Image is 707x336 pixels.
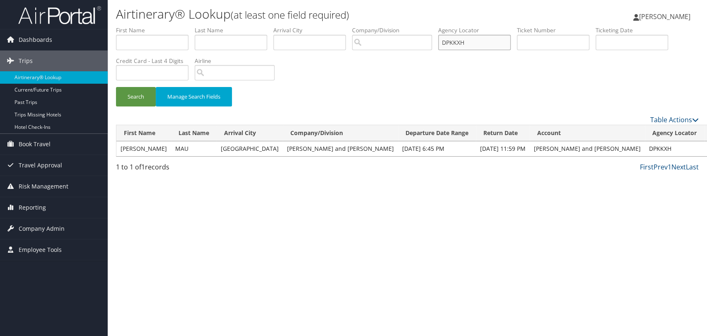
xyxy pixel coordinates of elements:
th: Account: activate to sort column ascending [530,125,645,141]
th: Return Date: activate to sort column ascending [476,125,530,141]
a: Last [686,162,699,172]
span: Dashboards [19,29,52,50]
td: [PERSON_NAME] and [PERSON_NAME] [530,141,645,156]
a: Prev [654,162,668,172]
span: Book Travel [19,134,51,155]
img: airportal-logo.png [18,5,101,25]
td: [PERSON_NAME] [116,141,171,156]
th: First Name: activate to sort column ascending [116,125,171,141]
a: Next [671,162,686,172]
td: MAU [171,141,217,156]
span: Travel Approval [19,155,62,176]
span: Reporting [19,197,46,218]
span: [PERSON_NAME] [639,12,690,21]
label: Company/Division [352,26,438,34]
h1: Airtinerary® Lookup [116,5,504,23]
label: Airline [195,57,281,65]
label: Arrival City [273,26,352,34]
div: 1 to 1 of records [116,162,252,176]
th: Agency Locator: activate to sort column ascending [645,125,704,141]
a: 1 [668,162,671,172]
td: [PERSON_NAME] and [PERSON_NAME] [283,141,398,156]
span: Risk Management [19,176,68,197]
label: First Name [116,26,195,34]
small: (at least one field required) [231,8,349,22]
a: First [640,162,654,172]
button: Search [116,87,156,106]
label: Credit Card - Last 4 Digits [116,57,195,65]
label: Last Name [195,26,273,34]
td: [GEOGRAPHIC_DATA] [217,141,283,156]
td: [DATE] 6:45 PM [398,141,476,156]
span: Trips [19,51,33,71]
span: 1 [141,162,145,172]
a: [PERSON_NAME] [633,4,699,29]
label: Agency Locator [438,26,517,34]
label: Ticketing Date [596,26,674,34]
button: Manage Search Fields [156,87,232,106]
span: Employee Tools [19,239,62,260]
th: Arrival City: activate to sort column ascending [217,125,283,141]
th: Company/Division [283,125,398,141]
label: Ticket Number [517,26,596,34]
a: Table Actions [650,115,699,124]
th: Departure Date Range: activate to sort column ascending [398,125,476,141]
span: Company Admin [19,218,65,239]
td: DPKKXH [645,141,704,156]
td: [DATE] 11:59 PM [476,141,530,156]
th: Last Name: activate to sort column ascending [171,125,217,141]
